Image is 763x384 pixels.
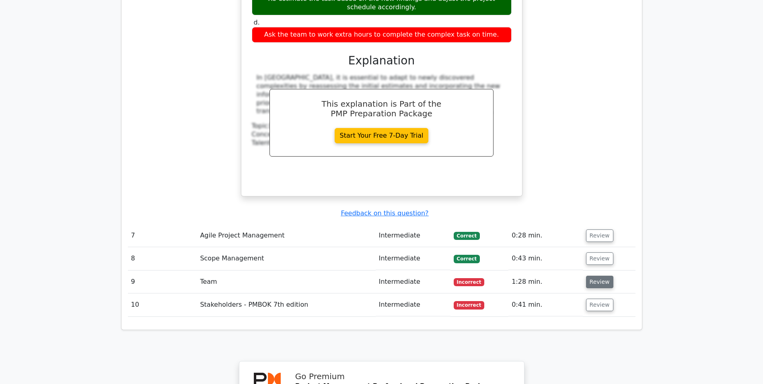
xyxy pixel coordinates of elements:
[252,122,512,147] div: Talent Triangle:
[252,130,512,139] div: Concept:
[376,224,450,247] td: Intermediate
[454,232,480,240] span: Correct
[508,224,582,247] td: 0:28 min.
[197,224,375,247] td: Agile Project Management
[586,229,613,242] button: Review
[254,19,260,26] span: d.
[586,276,613,288] button: Review
[341,209,428,217] a: Feedback on this question?
[128,247,197,270] td: 8
[252,122,512,130] div: Topic:
[128,270,197,293] td: 9
[586,299,613,311] button: Review
[376,270,450,293] td: Intermediate
[252,27,512,43] div: Ask the team to work extra hours to complete the complex task on time.
[508,270,582,293] td: 1:28 min.
[197,293,375,316] td: Stakeholders - PMBOK 7th edition
[376,293,450,316] td: Intermediate
[257,74,507,116] div: In [GEOGRAPHIC_DATA], it is essential to adapt to newly discovered complexities by reassessing th...
[508,293,582,316] td: 0:41 min.
[454,278,485,286] span: Incorrect
[454,255,480,263] span: Correct
[376,247,450,270] td: Intermediate
[454,301,485,309] span: Incorrect
[128,293,197,316] td: 10
[508,247,582,270] td: 0:43 min.
[128,224,197,247] td: 7
[335,128,429,143] a: Start Your Free 7-Day Trial
[197,247,375,270] td: Scope Management
[257,54,507,68] h3: Explanation
[586,252,613,265] button: Review
[197,270,375,293] td: Team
